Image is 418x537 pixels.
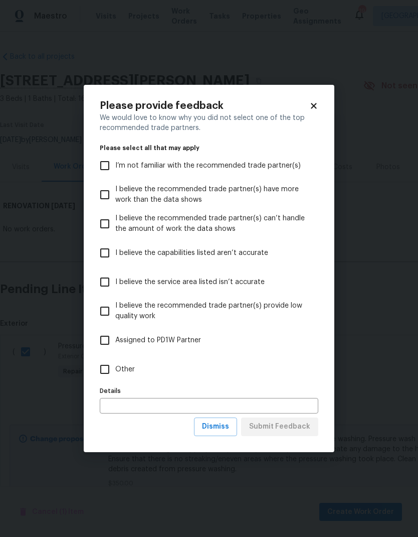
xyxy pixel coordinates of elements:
[115,184,310,205] span: I believe the recommended trade partner(s) have more work than the data shows
[100,145,318,151] legend: Please select all that may apply
[100,113,318,133] div: We would love to know why you did not select one of the top recommended trade partners.
[194,418,237,436] button: Dismiss
[115,213,310,234] span: I believe the recommended trade partner(s) can’t handle the amount of work the data shows
[202,421,229,433] span: Dismiss
[100,388,318,394] label: Details
[115,248,268,258] span: I believe the capabilities listed aren’t accurate
[115,301,310,322] span: I believe the recommended trade partner(s) provide low quality work
[100,101,309,111] h2: Please provide feedback
[115,277,265,288] span: I believe the service area listed isn’t accurate
[115,161,301,171] span: I’m not familiar with the recommended trade partner(s)
[115,335,201,346] span: Assigned to PD1W Partner
[115,364,135,375] span: Other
